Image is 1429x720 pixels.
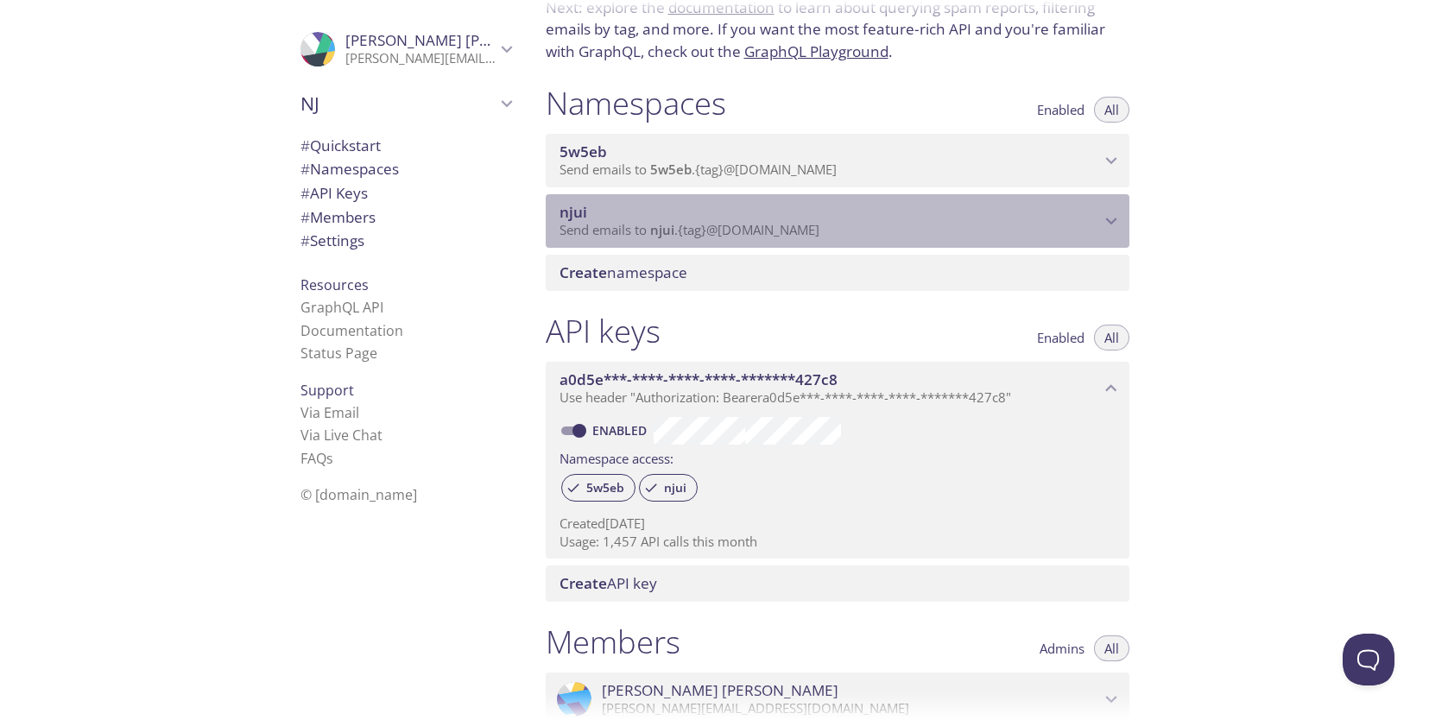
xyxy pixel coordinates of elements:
div: njui namespace [546,194,1129,248]
div: API Keys [287,181,525,205]
div: Melissa Rossi [287,21,525,78]
label: Namespace access: [560,445,673,470]
button: Admins [1029,635,1095,661]
span: s [326,449,333,468]
a: Documentation [300,321,403,340]
div: 5w5eb [561,474,635,502]
span: 5w5eb [560,142,607,161]
span: Send emails to . {tag} @[DOMAIN_NAME] [560,221,819,238]
a: Status Page [300,344,377,363]
button: Enabled [1027,325,1095,351]
span: # [300,207,310,227]
span: Resources [300,275,369,294]
span: © [DOMAIN_NAME] [300,485,417,504]
span: njui [654,480,697,496]
span: [PERSON_NAME] [PERSON_NAME] [345,30,582,50]
p: [PERSON_NAME][EMAIL_ADDRESS][DOMAIN_NAME] [345,50,496,67]
span: [PERSON_NAME] [PERSON_NAME] [602,681,838,700]
div: Members [287,205,525,230]
span: NJ [300,92,496,116]
button: Enabled [1027,97,1095,123]
span: # [300,159,310,179]
span: # [300,231,310,250]
iframe: Help Scout Beacon - Open [1343,634,1394,685]
div: Create namespace [546,255,1129,291]
span: # [300,136,310,155]
div: NJ [287,81,525,126]
span: namespace [560,262,687,282]
div: 5w5eb namespace [546,134,1129,187]
span: Members [300,207,376,227]
span: API key [560,573,657,593]
span: Settings [300,231,364,250]
div: Create API Key [546,565,1129,602]
span: 5w5eb [576,480,635,496]
a: Enabled [590,422,654,439]
span: njui [560,202,587,222]
h1: Namespaces [546,84,726,123]
span: Send emails to . {tag} @[DOMAIN_NAME] [560,161,837,178]
a: GraphQL API [300,298,383,317]
span: Namespaces [300,159,399,179]
h1: API keys [546,312,661,351]
div: Quickstart [287,134,525,158]
span: njui [650,221,674,238]
span: Create [560,262,607,282]
span: API Keys [300,183,368,203]
button: All [1094,325,1129,351]
a: GraphQL Playground [744,41,888,61]
button: All [1094,97,1129,123]
h1: Members [546,622,680,661]
a: Via Email [300,403,359,422]
div: Team Settings [287,229,525,253]
div: Namespaces [287,157,525,181]
a: FAQ [300,449,333,468]
p: Usage: 1,457 API calls this month [560,533,1116,551]
div: njui [639,474,698,502]
span: Create [560,573,607,593]
a: Via Live Chat [300,426,383,445]
span: Support [300,381,354,400]
span: # [300,183,310,203]
p: Created [DATE] [560,515,1116,533]
span: 5w5eb [650,161,692,178]
button: All [1094,635,1129,661]
span: Quickstart [300,136,381,155]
